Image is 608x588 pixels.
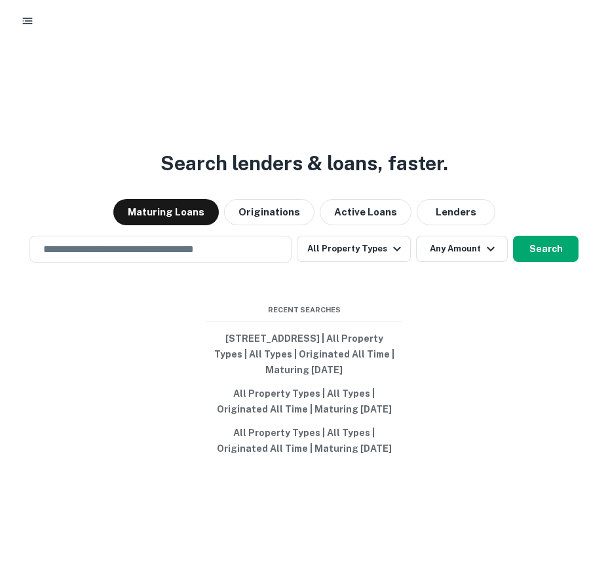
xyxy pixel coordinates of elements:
[416,236,508,262] button: Any Amount
[206,382,402,421] button: All Property Types | All Types | Originated All Time | Maturing [DATE]
[161,149,448,178] h3: Search lenders & loans, faster.
[417,199,495,225] button: Lenders
[297,236,411,262] button: All Property Types
[320,199,411,225] button: Active Loans
[206,421,402,460] button: All Property Types | All Types | Originated All Time | Maturing [DATE]
[513,236,579,262] button: Search
[206,304,402,316] span: Recent Searches
[224,199,314,225] button: Originations
[206,327,402,382] button: [STREET_ADDRESS] | All Property Types | All Types | Originated All Time | Maturing [DATE]
[542,483,608,546] iframe: Chat Widget
[113,199,219,225] button: Maturing Loans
